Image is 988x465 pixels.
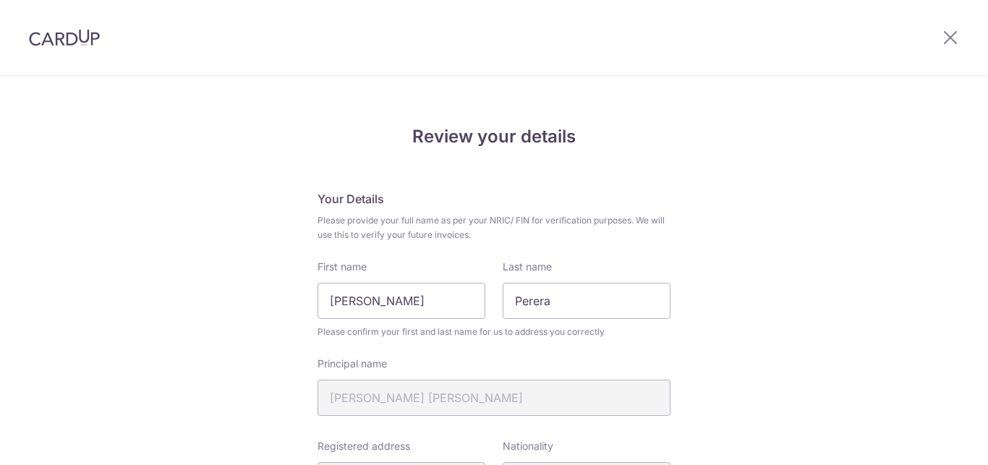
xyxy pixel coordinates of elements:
[318,190,670,208] h5: Your Details
[503,283,670,319] input: Last name
[318,124,670,150] h4: Review your details
[318,325,670,339] span: Please confirm your first and last name for us to address you correctly
[503,439,553,453] label: Nationality
[318,213,670,242] span: Please provide your full name as per your NRIC/ FIN for verification purposes. We will use this t...
[318,260,367,274] label: First name
[318,439,410,453] label: Registered address
[318,357,387,371] label: Principal name
[318,283,485,319] input: First Name
[503,260,552,274] label: Last name
[29,29,100,46] img: CardUp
